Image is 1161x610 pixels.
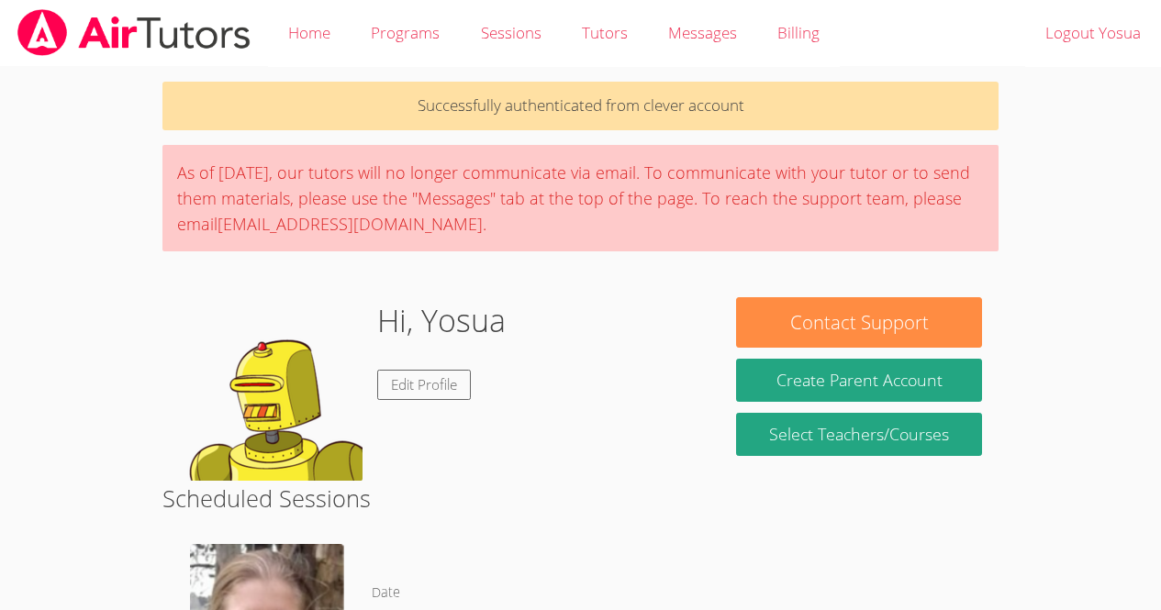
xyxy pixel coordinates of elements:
[372,582,400,604] dt: Date
[162,82,999,130] p: Successfully authenticated from clever account
[377,370,471,400] a: Edit Profile
[179,297,363,481] img: default.png
[162,481,999,516] h2: Scheduled Sessions
[16,9,252,56] img: airtutors_banner-c4298cdbf04f3fff15de1276eac7730deb9818008684d7c2e4769d2f7ddbe033.png
[736,297,981,348] button: Contact Support
[736,413,981,456] a: Select Teachers/Courses
[736,359,981,402] button: Create Parent Account
[162,145,999,251] div: As of [DATE], our tutors will no longer communicate via email. To communicate with your tutor or ...
[668,22,737,43] span: Messages
[377,297,506,344] h1: Hi, Yosua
